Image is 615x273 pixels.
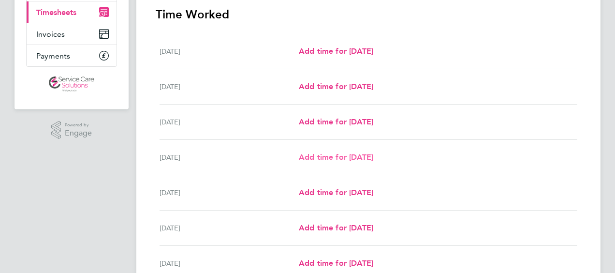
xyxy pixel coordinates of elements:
h3: Time Worked [156,7,581,22]
span: Add time for [DATE] [299,258,373,268]
a: Add time for [DATE] [299,45,373,57]
div: [DATE] [160,258,299,269]
span: Add time for [DATE] [299,188,373,197]
span: Add time for [DATE] [299,46,373,56]
div: [DATE] [160,116,299,128]
a: Timesheets [27,1,117,23]
span: Add time for [DATE] [299,82,373,91]
span: Add time for [DATE] [299,223,373,232]
div: [DATE] [160,45,299,57]
span: Invoices [36,30,65,39]
a: Add time for [DATE] [299,152,373,163]
a: Add time for [DATE] [299,258,373,269]
div: [DATE] [160,81,299,92]
div: [DATE] [160,152,299,163]
div: [DATE] [160,187,299,198]
a: Invoices [27,23,117,45]
span: Powered by [65,121,92,129]
a: Add time for [DATE] [299,222,373,234]
span: Engage [65,129,92,137]
div: [DATE] [160,222,299,234]
a: Go to home page [26,76,117,92]
img: servicecare-logo-retina.png [49,76,94,92]
a: Payments [27,45,117,66]
a: Add time for [DATE] [299,116,373,128]
span: Timesheets [36,8,76,17]
a: Add time for [DATE] [299,187,373,198]
span: Add time for [DATE] [299,152,373,162]
a: Add time for [DATE] [299,81,373,92]
span: Payments [36,51,70,61]
span: Add time for [DATE] [299,117,373,126]
a: Powered byEngage [51,121,92,139]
